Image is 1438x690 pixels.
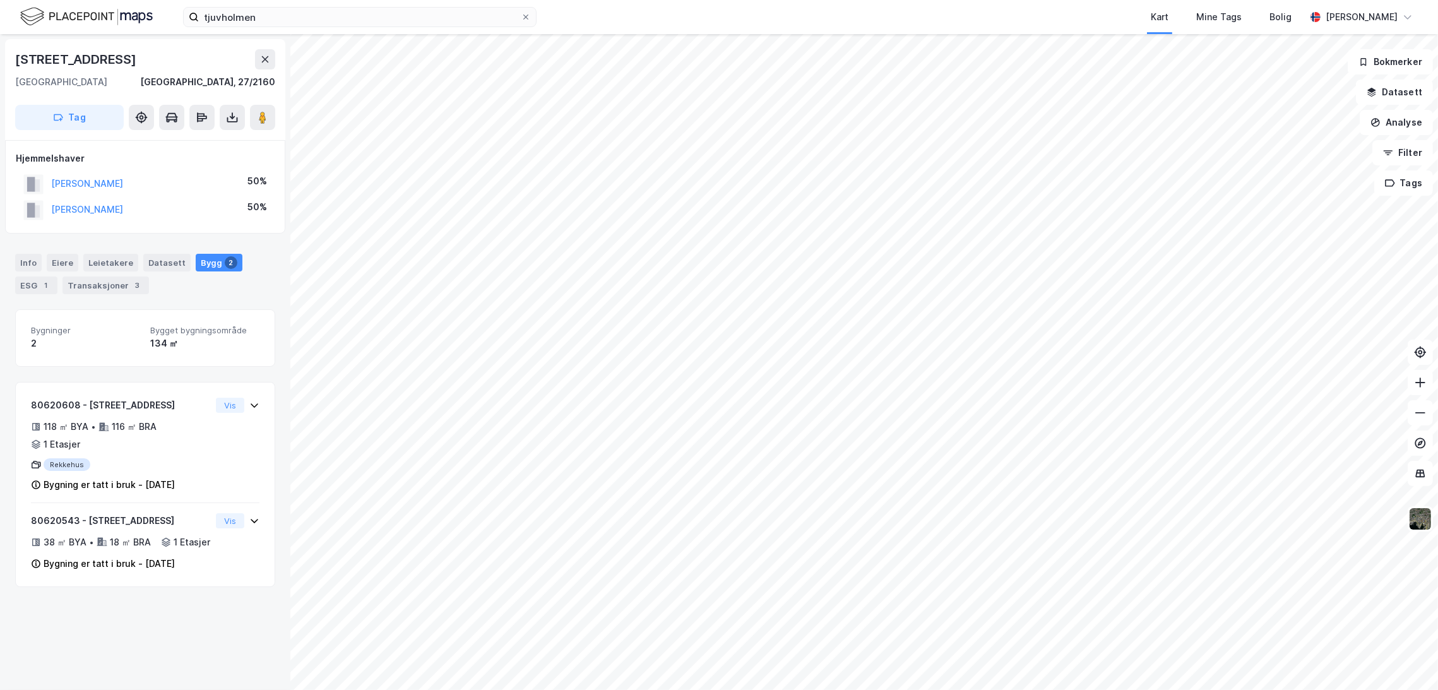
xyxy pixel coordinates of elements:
div: Mine Tags [1196,9,1242,25]
div: Info [15,254,42,271]
div: [PERSON_NAME] [1326,9,1398,25]
div: • [91,422,96,432]
button: Vis [216,513,244,528]
div: [GEOGRAPHIC_DATA] [15,74,107,90]
div: [GEOGRAPHIC_DATA], 27/2160 [140,74,275,90]
img: 9k= [1408,507,1432,531]
div: Bolig [1269,9,1292,25]
button: Bokmerker [1348,49,1433,74]
div: Kontrollprogram for chat [1375,629,1438,690]
div: 2 [225,256,237,269]
div: 134 ㎡ [150,336,259,351]
div: 80620608 - [STREET_ADDRESS] [31,398,211,413]
button: Vis [216,398,244,413]
div: ESG [15,277,57,294]
div: 1 Etasjer [174,535,210,550]
img: logo.f888ab2527a4732fd821a326f86c7f29.svg [20,6,153,28]
div: 50% [247,199,267,215]
div: Bygg [196,254,242,271]
div: Hjemmelshaver [16,151,275,166]
button: Filter [1372,140,1433,165]
div: Bygning er tatt i bruk - [DATE] [44,556,175,571]
div: 3 [131,279,144,292]
button: Analyse [1360,110,1433,135]
span: Bygninger [31,325,140,336]
button: Tags [1374,170,1433,196]
div: Bygning er tatt i bruk - [DATE] [44,477,175,492]
div: Eiere [47,254,78,271]
iframe: Chat Widget [1375,629,1438,690]
div: 38 ㎡ BYA [44,535,86,550]
div: Transaksjoner [62,277,149,294]
div: 1 [40,279,52,292]
div: 18 ㎡ BRA [110,535,151,550]
input: Søk på adresse, matrikkel, gårdeiere, leietakere eller personer [199,8,521,27]
div: 118 ㎡ BYA [44,419,88,434]
div: [STREET_ADDRESS] [15,49,139,69]
div: 50% [247,174,267,189]
div: Datasett [143,254,191,271]
div: Leietakere [83,254,138,271]
span: Bygget bygningsområde [150,325,259,336]
div: 1 Etasjer [44,437,80,452]
div: Kart [1151,9,1168,25]
button: Datasett [1356,80,1433,105]
div: • [89,537,94,547]
div: 80620543 - [STREET_ADDRESS] [31,513,211,528]
div: 116 ㎡ BRA [112,419,157,434]
button: Tag [15,105,124,130]
div: 2 [31,336,140,351]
